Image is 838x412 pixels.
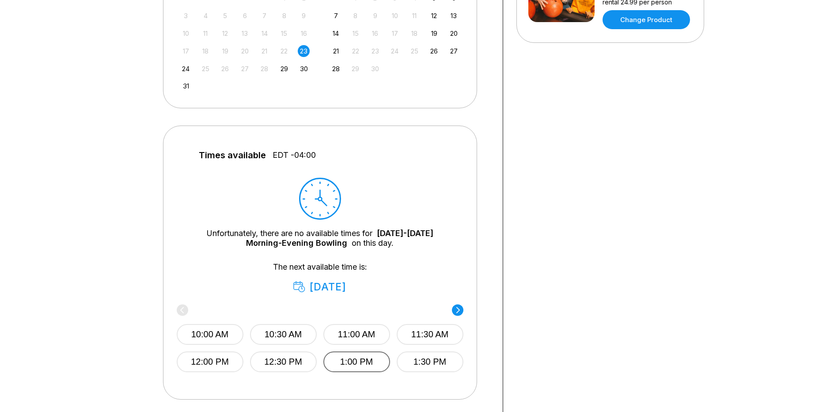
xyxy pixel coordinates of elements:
div: Not available Tuesday, September 23rd, 2025 [369,45,381,57]
div: Not available Thursday, September 25th, 2025 [409,45,421,57]
div: Choose Saturday, September 20th, 2025 [448,27,460,39]
div: Not available Wednesday, September 10th, 2025 [389,10,401,22]
div: Not available Tuesday, September 30th, 2025 [369,63,381,75]
div: Choose Friday, September 19th, 2025 [428,27,440,39]
div: Not available Wednesday, August 20th, 2025 [239,45,251,57]
button: 10:00 AM [177,324,243,345]
div: Not available Monday, September 29th, 2025 [349,63,361,75]
div: Unfortunately, there are no available times for on this day. [190,229,450,248]
span: Times available [199,150,266,160]
div: Not available Sunday, August 17th, 2025 [180,45,192,57]
div: Choose Friday, September 12th, 2025 [428,10,440,22]
button: 12:00 PM [177,351,243,372]
button: 10:30 AM [250,324,317,345]
div: Not available Sunday, August 10th, 2025 [180,27,192,39]
div: Not available Thursday, August 28th, 2025 [258,63,270,75]
div: Not available Monday, August 4th, 2025 [200,10,212,22]
div: Not available Thursday, August 7th, 2025 [258,10,270,22]
div: Choose Sunday, September 14th, 2025 [330,27,342,39]
div: Choose Sunday, September 7th, 2025 [330,10,342,22]
div: Not available Monday, August 11th, 2025 [200,27,212,39]
button: 11:30 AM [397,324,463,345]
div: Not available Wednesday, August 13th, 2025 [239,27,251,39]
div: Choose Sunday, August 24th, 2025 [180,63,192,75]
div: Not available Saturday, August 16th, 2025 [298,27,310,39]
div: Not available Friday, August 22nd, 2025 [278,45,290,57]
div: Not available Saturday, August 9th, 2025 [298,10,310,22]
div: Not available Tuesday, August 5th, 2025 [219,10,231,22]
div: Choose Saturday, August 23rd, 2025 [298,45,310,57]
span: EDT -04:00 [273,150,316,160]
div: Not available Monday, September 22nd, 2025 [349,45,361,57]
div: Not available Monday, August 18th, 2025 [200,45,212,57]
button: 12:30 PM [250,351,317,372]
div: Choose Saturday, August 30th, 2025 [298,63,310,75]
div: Choose Friday, September 26th, 2025 [428,45,440,57]
div: Choose Sunday, September 28th, 2025 [330,63,342,75]
button: 1:00 PM [323,351,390,372]
button: 1:30 PM [397,351,463,372]
div: Not available Wednesday, September 24th, 2025 [389,45,401,57]
div: Not available Sunday, August 3rd, 2025 [180,10,192,22]
div: Not available Wednesday, August 27th, 2025 [239,63,251,75]
div: Not available Friday, August 15th, 2025 [278,27,290,39]
div: Not available Monday, September 8th, 2025 [349,10,361,22]
div: Not available Monday, September 15th, 2025 [349,27,361,39]
div: [DATE] [293,281,347,293]
div: Not available Thursday, September 18th, 2025 [409,27,421,39]
div: Not available Friday, August 8th, 2025 [278,10,290,22]
div: Not available Tuesday, August 26th, 2025 [219,63,231,75]
div: Not available Thursday, August 21st, 2025 [258,45,270,57]
div: Not available Tuesday, September 9th, 2025 [369,10,381,22]
div: Not available Tuesday, September 16th, 2025 [369,27,381,39]
div: Not available Tuesday, August 12th, 2025 [219,27,231,39]
div: Not available Thursday, August 14th, 2025 [258,27,270,39]
div: Not available Tuesday, August 19th, 2025 [219,45,231,57]
div: The next available time is: [190,262,450,293]
div: Not available Monday, August 25th, 2025 [200,63,212,75]
div: Choose Sunday, September 21st, 2025 [330,45,342,57]
div: Choose Sunday, August 31st, 2025 [180,80,192,92]
div: Choose Friday, August 29th, 2025 [278,63,290,75]
div: Choose Saturday, September 13th, 2025 [448,10,460,22]
a: Change Product [603,10,690,29]
div: Not available Thursday, September 11th, 2025 [409,10,421,22]
div: Choose Saturday, September 27th, 2025 [448,45,460,57]
div: Not available Wednesday, August 6th, 2025 [239,10,251,22]
a: [DATE]-[DATE] Morning-Evening Bowling [246,229,433,248]
button: 11:00 AM [323,324,390,345]
div: Not available Wednesday, September 17th, 2025 [389,27,401,39]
